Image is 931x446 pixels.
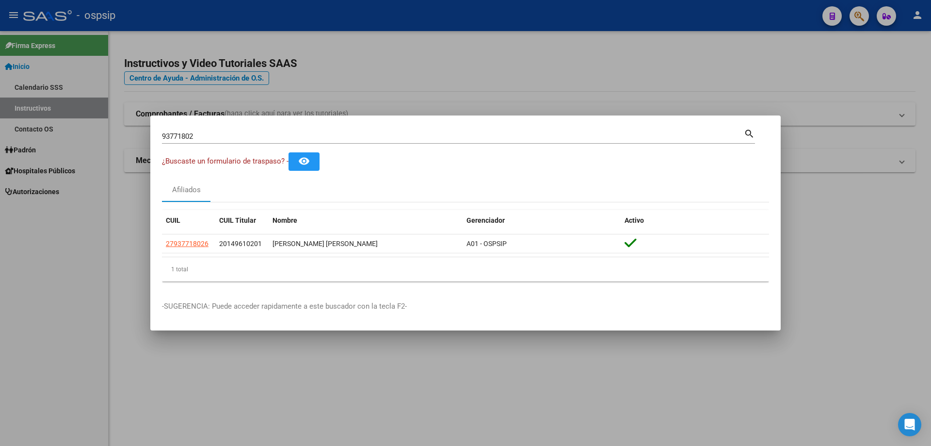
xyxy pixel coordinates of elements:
[744,127,755,139] mat-icon: search
[162,257,769,281] div: 1 total
[162,210,215,231] datatable-header-cell: CUIL
[269,210,463,231] datatable-header-cell: Nombre
[898,413,921,436] div: Open Intercom Messenger
[466,240,507,248] span: A01 - OSPSIP
[172,184,201,196] div: Afiliados
[273,216,297,224] span: Nombre
[162,157,289,165] span: ¿Buscaste un formulario de traspaso? -
[215,210,269,231] datatable-header-cell: CUIL Titular
[621,210,769,231] datatable-header-cell: Activo
[273,238,459,249] div: [PERSON_NAME] [PERSON_NAME]
[219,240,262,248] span: 20149610201
[162,301,769,312] p: -SUGERENCIA: Puede acceder rapidamente a este buscador con la tecla F2-
[298,155,310,167] mat-icon: remove_red_eye
[166,240,209,248] span: 27937718026
[166,216,180,224] span: CUIL
[219,216,256,224] span: CUIL Titular
[466,216,505,224] span: Gerenciador
[463,210,621,231] datatable-header-cell: Gerenciador
[625,216,644,224] span: Activo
